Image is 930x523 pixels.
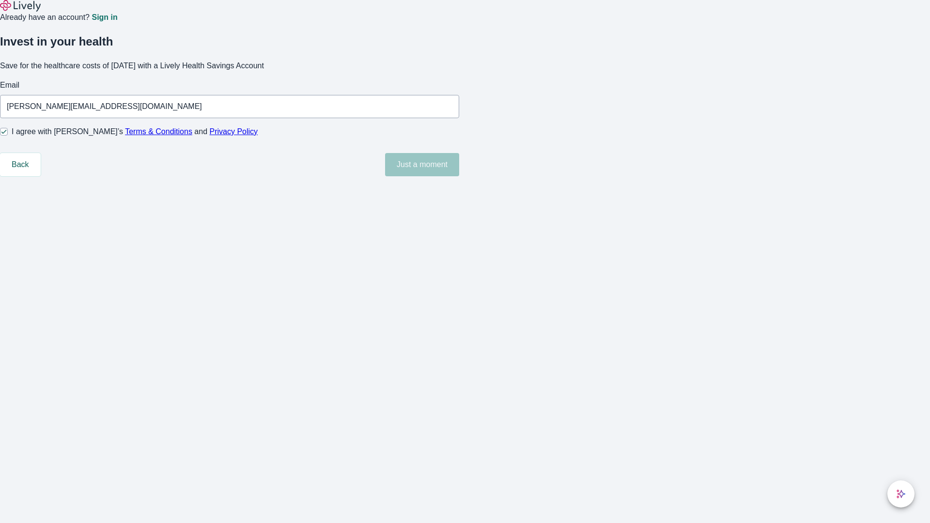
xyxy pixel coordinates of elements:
[887,480,914,508] button: chat
[210,127,258,136] a: Privacy Policy
[92,14,117,21] a: Sign in
[125,127,192,136] a: Terms & Conditions
[12,126,258,138] span: I agree with [PERSON_NAME]’s and
[896,489,906,499] svg: Lively AI Assistant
